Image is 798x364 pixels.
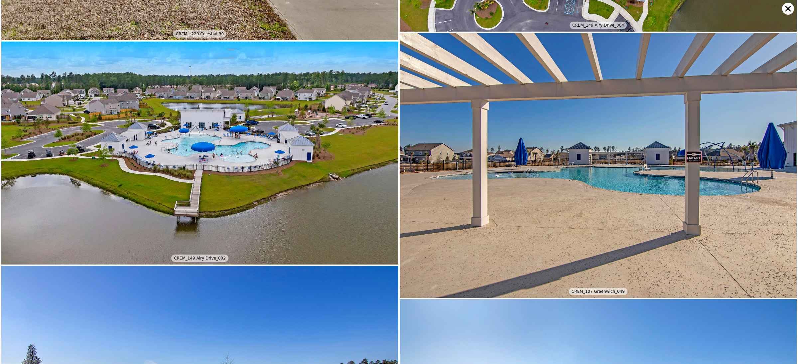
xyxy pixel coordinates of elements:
[173,30,226,38] div: CREM - 229 Celestial-39
[1,42,398,265] img: CREM_149 Airy Drive_002
[570,22,627,29] div: CREM_149 Airy Drive_004
[400,33,797,298] img: CREM_107 Greenwich_049
[569,288,627,295] div: CREM_107 Greenwich_049
[171,255,228,262] div: CREM_149 Airy Drive_002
